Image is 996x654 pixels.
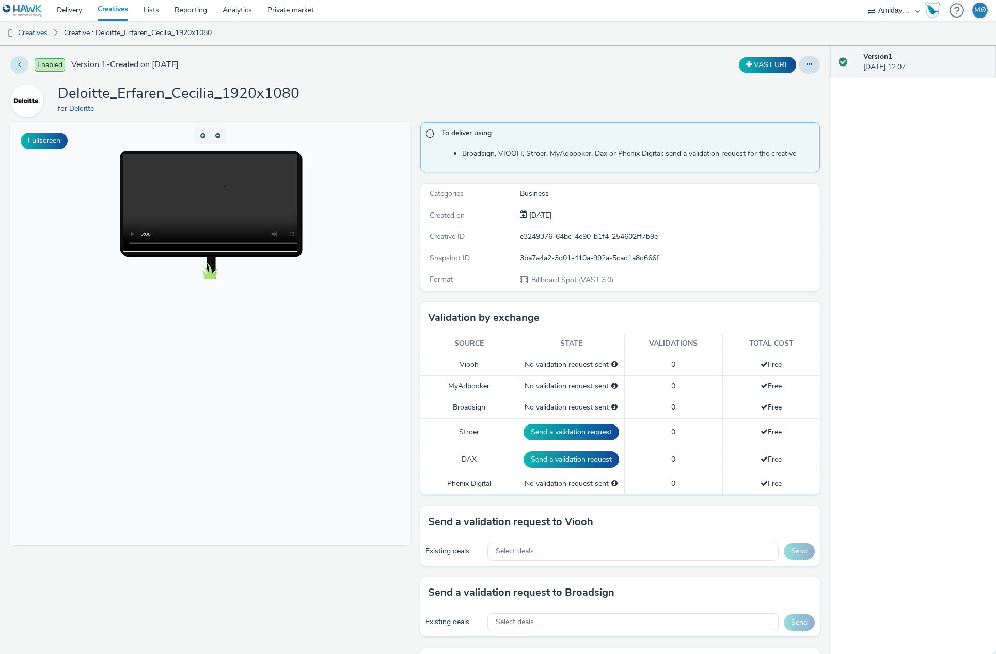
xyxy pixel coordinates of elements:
[524,381,619,391] div: No validation request sent
[425,546,483,557] div: Existing deals
[420,418,518,446] td: Stroer
[530,275,613,285] span: Billboard Spot (VAST 3.0)
[671,479,675,488] span: 0
[722,333,819,354] th: Total cost
[58,84,299,104] h1: Deloitte_Erfaren_Cecilia_1920x1080
[671,381,675,391] span: 0
[21,133,68,149] button: Fullscreen
[496,547,539,556] span: Select deals...
[611,359,618,370] div: Please select a deal below and click on Send to send a validation request to Viooh.
[736,57,799,73] div: Duplicate the creative as a VAST URL
[974,3,986,18] div: MØ
[524,424,619,440] button: Send a validation request
[527,210,551,220] span: [DATE]
[12,86,42,116] img: Deloitte
[761,454,782,464] span: Free
[69,104,98,113] a: Deloitte
[524,451,619,468] button: Send a validation request
[611,381,618,391] div: Please select a deal below and click on Send to send a validation request to MyAdbooker.
[671,454,675,464] span: 0
[761,479,782,488] span: Free
[10,95,48,105] a: Deloitte
[520,189,819,199] div: Business
[518,333,624,354] th: State
[611,479,618,489] div: Please select a deal below and click on Send to send a validation request to Phenix Digital.
[425,617,483,627] div: Existing deals
[761,427,782,437] span: Free
[527,210,551,221] div: Creation 29 September 2025, 12:07
[739,57,796,73] button: VAST URL
[784,614,815,631] button: Send
[863,52,988,73] div: [DATE] 12:07
[420,473,518,494] td: Phenix Digital
[430,189,464,199] span: Categories
[671,359,675,369] span: 0
[524,402,619,413] div: No validation request sent
[761,381,782,391] span: Free
[430,232,465,241] span: Creative ID
[524,359,619,370] div: No validation request sent
[496,618,539,627] span: Select deals...
[430,253,470,263] span: Snapshot ID
[420,354,518,375] td: Viooh
[520,253,819,264] div: 3ba7a4a2-3d01-410a-992a-5cad1a8d666f
[925,2,944,19] a: Hawk Academy
[420,397,518,418] td: Broadsign
[5,28,15,39] img: dooh
[430,274,453,284] span: Format
[430,210,465,220] span: Created on
[462,149,814,159] li: Broadsign, VIOOH, Stroer, MyAdbooker, Dax or Phenix Digital: send a validation request for the cr...
[524,479,619,489] div: No validation request sent
[428,514,593,530] h3: Send a validation request to Viooh
[420,375,518,397] td: MyAdbooker
[671,427,675,437] span: 0
[863,52,892,61] strong: Version 1
[71,59,179,71] span: Version 1 - Created on [DATE]
[58,104,69,113] span: for
[784,543,815,560] button: Send
[520,232,819,242] div: e3249376-64bc-4e90-b1f4-254602ff7b9e
[761,402,782,412] span: Free
[671,402,675,412] span: 0
[428,310,540,325] h3: Validation by exchange
[611,402,618,413] div: Please select a deal below and click on Send to send a validation request to Broadsign.
[441,128,809,141] span: To deliver using:
[420,333,518,354] th: Source
[3,4,42,17] img: undefined Logo
[59,21,217,45] a: Creative : Deloitte_Erfaren_Cecilia_1920x1080
[35,58,65,72] span: Enabled
[925,2,940,19] img: Hawk Academy
[428,585,614,600] h3: Send a validation request to Broadsign
[624,333,722,354] th: Validations
[761,359,782,369] span: Free
[420,446,518,473] td: DAX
